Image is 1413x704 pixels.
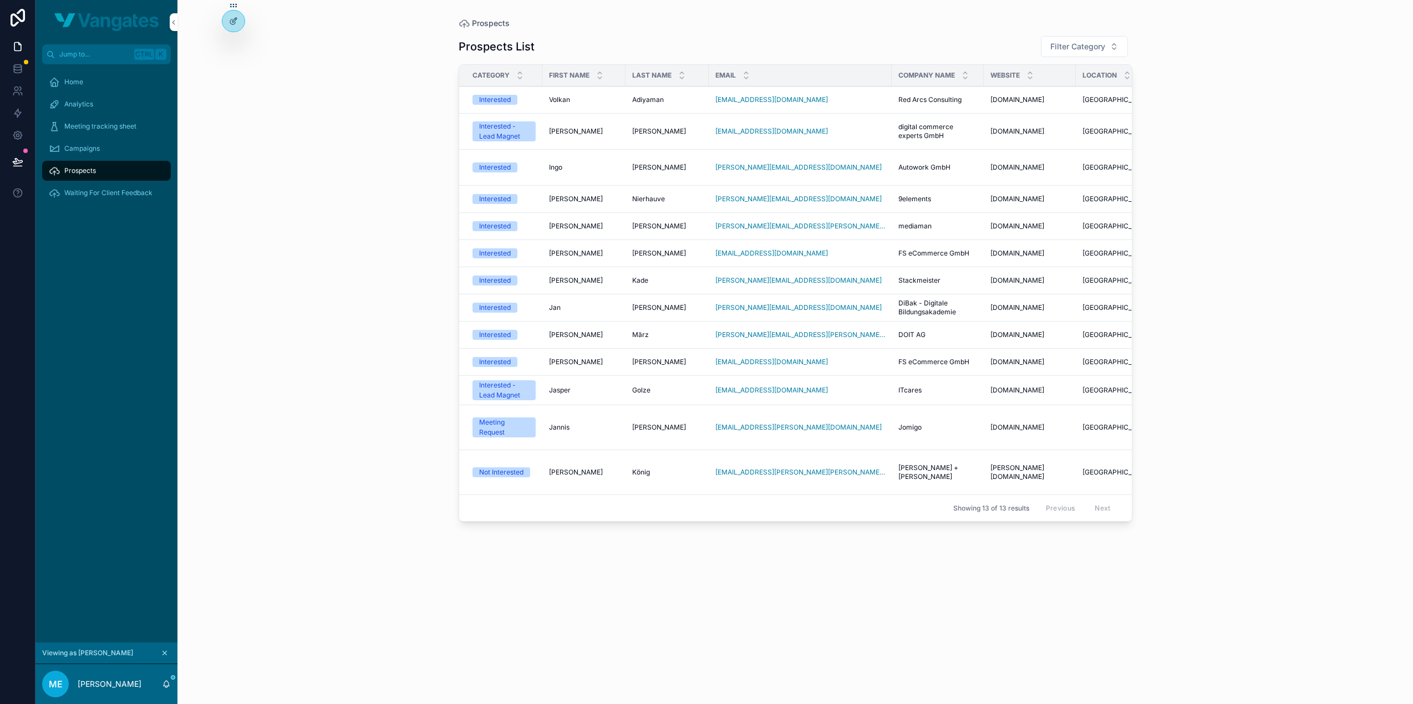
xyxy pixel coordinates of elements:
[472,18,510,29] span: Prospects
[990,71,1020,80] span: Website
[898,195,977,203] a: 9elements
[990,95,1044,104] span: [DOMAIN_NAME]
[632,358,702,366] a: [PERSON_NAME]
[1082,249,1152,258] a: [GEOGRAPHIC_DATA]
[898,386,922,395] span: ITcares
[1082,95,1151,104] span: [GEOGRAPHIC_DATA]
[472,71,510,80] span: Category
[472,221,536,231] a: Interested
[898,463,977,481] a: [PERSON_NAME] + [PERSON_NAME]
[715,358,885,366] a: [EMAIL_ADDRESS][DOMAIN_NAME]
[898,423,922,432] span: Jomigo
[990,358,1069,366] a: [DOMAIN_NAME]
[549,468,619,477] a: [PERSON_NAME]
[990,195,1069,203] a: [DOMAIN_NAME]
[549,423,619,432] a: Jannis
[715,95,828,104] a: [EMAIL_ADDRESS][DOMAIN_NAME]
[1082,386,1151,395] span: [GEOGRAPHIC_DATA]
[549,276,619,285] a: [PERSON_NAME]
[632,195,665,203] span: Nierhauve
[632,163,702,172] a: [PERSON_NAME]
[472,95,536,105] a: Interested
[898,163,977,172] a: Autowork GmbH
[1082,222,1152,231] a: [GEOGRAPHIC_DATA]
[78,679,141,690] p: [PERSON_NAME]
[1082,330,1151,339] span: [GEOGRAPHIC_DATA]
[990,386,1069,395] a: [DOMAIN_NAME]
[64,78,83,86] span: Home
[898,249,969,258] span: FS eCommerce GmbH
[632,303,686,312] span: [PERSON_NAME]
[990,423,1044,432] span: [DOMAIN_NAME]
[42,139,171,159] a: Campaigns
[1082,468,1151,477] span: [GEOGRAPHIC_DATA]
[549,249,603,258] span: [PERSON_NAME]
[549,127,619,136] a: [PERSON_NAME]
[715,195,882,203] a: [PERSON_NAME][EMAIL_ADDRESS][DOMAIN_NAME]
[549,163,619,172] a: Ingo
[1082,71,1117,80] span: Location
[715,249,828,258] a: [EMAIL_ADDRESS][DOMAIN_NAME]
[632,423,702,432] a: [PERSON_NAME]
[990,163,1044,172] span: [DOMAIN_NAME]
[549,468,603,477] span: [PERSON_NAME]
[632,222,686,231] span: [PERSON_NAME]
[953,504,1029,513] span: Showing 13 of 13 results
[549,358,603,366] span: [PERSON_NAME]
[715,195,885,203] a: [PERSON_NAME][EMAIL_ADDRESS][DOMAIN_NAME]
[632,249,702,258] a: [PERSON_NAME]
[632,386,702,395] a: Golze
[898,423,977,432] a: Jomigo
[632,95,664,104] span: Adiyaman
[549,195,603,203] span: [PERSON_NAME]
[1082,330,1152,339] a: [GEOGRAPHIC_DATA]
[64,122,136,131] span: Meeting tracking sheet
[1082,195,1152,203] a: [GEOGRAPHIC_DATA]
[990,276,1044,285] span: [DOMAIN_NAME]
[472,330,536,340] a: Interested
[479,276,511,285] div: Interested
[990,330,1069,339] a: [DOMAIN_NAME]
[990,95,1069,104] a: [DOMAIN_NAME]
[1082,386,1152,395] a: [GEOGRAPHIC_DATA]
[549,71,589,80] span: First name
[479,95,511,105] div: Interested
[479,330,511,340] div: Interested
[990,463,1069,481] a: [PERSON_NAME][DOMAIN_NAME]
[472,121,536,141] a: Interested - Lead Magnet
[715,358,828,366] a: [EMAIL_ADDRESS][DOMAIN_NAME]
[632,127,702,136] a: [PERSON_NAME]
[632,330,702,339] a: März
[42,44,171,64] button: Jump to...CtrlK
[549,386,571,395] span: Jasper
[632,71,672,80] span: Last name
[632,468,702,477] a: König
[549,330,619,339] a: [PERSON_NAME]
[898,276,941,285] span: Stackmeister
[1082,468,1152,477] a: [GEOGRAPHIC_DATA]
[990,222,1069,231] a: [DOMAIN_NAME]
[990,386,1044,395] span: [DOMAIN_NAME]
[715,127,885,136] a: [EMAIL_ADDRESS][DOMAIN_NAME]
[632,358,686,366] span: [PERSON_NAME]
[632,386,650,395] span: Golze
[632,249,686,258] span: [PERSON_NAME]
[1082,249,1151,258] span: [GEOGRAPHIC_DATA]
[715,330,885,339] a: [PERSON_NAME][EMAIL_ADDRESS][PERSON_NAME][DOMAIN_NAME]
[990,423,1069,432] a: [DOMAIN_NAME]
[42,116,171,136] a: Meeting tracking sheet
[715,222,885,231] a: [PERSON_NAME][EMAIL_ADDRESS][PERSON_NAME][DOMAIN_NAME]
[715,127,828,136] a: [EMAIL_ADDRESS][DOMAIN_NAME]
[479,121,529,141] div: Interested - Lead Magnet
[472,467,536,477] a: Not Interested
[549,222,603,231] span: [PERSON_NAME]
[990,358,1044,366] span: [DOMAIN_NAME]
[715,71,736,80] span: Email
[549,127,603,136] span: [PERSON_NAME]
[898,299,977,317] a: DiBak - Digitale Bildungsakademie
[715,423,882,432] a: [EMAIL_ADDRESS][PERSON_NAME][DOMAIN_NAME]
[1082,423,1152,432] a: [GEOGRAPHIC_DATA]
[632,276,702,285] a: Kade
[1082,303,1151,312] span: [GEOGRAPHIC_DATA]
